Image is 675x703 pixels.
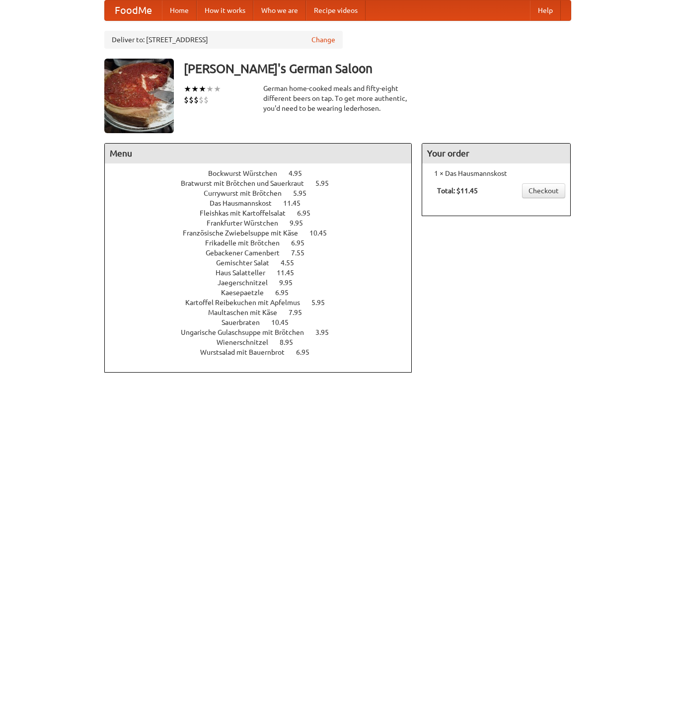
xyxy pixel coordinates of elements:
span: Currywurst mit Brötchen [204,189,292,197]
a: Change [311,35,335,45]
li: ★ [191,83,199,94]
span: 6.95 [296,348,319,356]
li: ★ [214,83,221,94]
span: Das Hausmannskost [210,199,282,207]
span: 9.95 [290,219,313,227]
a: Maultaschen mit Käse 7.95 [208,309,320,316]
a: Ungarische Gulaschsuppe mit Brötchen 3.95 [181,328,347,336]
a: Frikadelle mit Brötchen 6.95 [205,239,323,247]
span: Sauerbraten [222,318,270,326]
span: Frankfurter Würstchen [207,219,288,227]
span: Wurstsalad mit Bauernbrot [200,348,295,356]
li: $ [199,94,204,105]
a: Jaegerschnitzel 9.95 [218,279,311,287]
a: Help [530,0,561,20]
span: 5.95 [311,299,335,307]
a: Bratwurst mit Brötchen und Sauerkraut 5.95 [181,179,347,187]
div: Deliver to: [STREET_ADDRESS] [104,31,343,49]
a: Currywurst mit Brötchen 5.95 [204,189,325,197]
h4: Menu [105,144,412,163]
span: Ungarische Gulaschsuppe mit Brötchen [181,328,314,336]
span: 10.45 [271,318,299,326]
a: Gemischter Salat 4.55 [216,259,312,267]
a: FoodMe [105,0,162,20]
a: Bockwurst Würstchen 4.95 [208,169,320,177]
div: German home-cooked meals and fifty-eight different beers on tap. To get more authentic, you'd nee... [263,83,412,113]
span: Kartoffel Reibekuchen mit Apfelmus [185,299,310,307]
span: 4.95 [289,169,312,177]
span: 5.95 [315,179,339,187]
a: How it works [197,0,253,20]
a: Kartoffel Reibekuchen mit Apfelmus 5.95 [185,299,343,307]
span: 4.55 [281,259,304,267]
span: 6.95 [297,209,320,217]
a: Recipe videos [306,0,366,20]
span: Wienerschnitzel [217,338,278,346]
a: Wienerschnitzel 8.95 [217,338,311,346]
img: angular.jpg [104,59,174,133]
a: Kaesepaetzle 6.95 [221,289,307,297]
a: Sauerbraten 10.45 [222,318,307,326]
span: Haus Salatteller [216,269,275,277]
h4: Your order [422,144,570,163]
a: Checkout [522,183,565,198]
span: 11.45 [277,269,304,277]
span: 11.45 [283,199,310,207]
a: Französische Zwiebelsuppe mit Käse 10.45 [183,229,345,237]
span: 7.95 [289,309,312,316]
a: Wurstsalad mit Bauernbrot 6.95 [200,348,328,356]
a: Who we are [253,0,306,20]
span: 9.95 [279,279,302,287]
li: ★ [184,83,191,94]
h3: [PERSON_NAME]'s German Saloon [184,59,571,78]
span: Fleishkas mit Kartoffelsalat [200,209,296,217]
a: Das Hausmannskost 11.45 [210,199,319,207]
span: Gebackener Camenbert [206,249,290,257]
a: Gebackener Camenbert 7.55 [206,249,323,257]
li: $ [189,94,194,105]
span: Französische Zwiebelsuppe mit Käse [183,229,308,237]
span: Maultaschen mit Käse [208,309,287,316]
a: Home [162,0,197,20]
span: 6.95 [291,239,314,247]
li: 1 × Das Hausmannskost [427,168,565,178]
span: 3.95 [315,328,339,336]
span: 10.45 [309,229,337,237]
span: Gemischter Salat [216,259,279,267]
span: Frikadelle mit Brötchen [205,239,290,247]
li: ★ [199,83,206,94]
a: Fleishkas mit Kartoffelsalat 6.95 [200,209,329,217]
b: Total: $11.45 [437,187,478,195]
span: 7.55 [291,249,314,257]
li: $ [184,94,189,105]
span: Kaesepaetzle [221,289,274,297]
span: Bockwurst Würstchen [208,169,287,177]
li: ★ [206,83,214,94]
span: Bratwurst mit Brötchen und Sauerkraut [181,179,314,187]
li: $ [194,94,199,105]
span: 8.95 [280,338,303,346]
span: Jaegerschnitzel [218,279,278,287]
a: Frankfurter Würstchen 9.95 [207,219,321,227]
li: $ [204,94,209,105]
span: 5.95 [293,189,316,197]
a: Haus Salatteller 11.45 [216,269,312,277]
span: 6.95 [275,289,299,297]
